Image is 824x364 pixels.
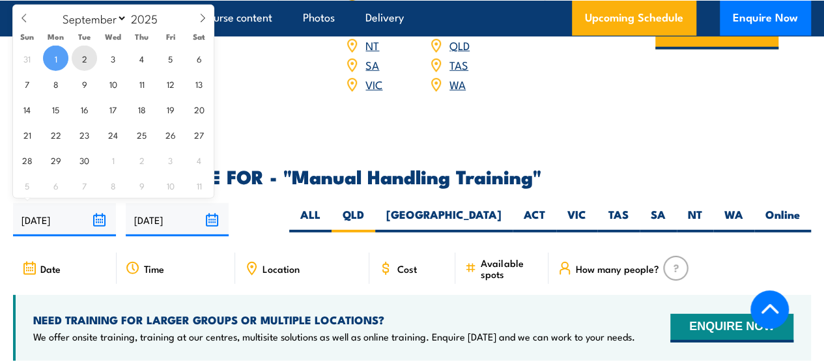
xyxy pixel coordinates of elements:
[576,263,659,274] span: How many people?
[100,147,126,173] span: October 1, 2025
[43,173,68,198] span: October 6, 2025
[597,207,640,232] label: TAS
[365,76,382,92] a: VIC
[186,46,212,71] span: September 6, 2025
[14,147,40,173] span: September 28, 2025
[144,263,164,274] span: Time
[713,207,754,232] label: WA
[13,33,42,41] span: Sun
[72,96,97,122] span: September 16, 2025
[99,33,128,41] span: Wed
[129,96,154,122] span: September 18, 2025
[640,207,677,232] label: SA
[129,46,154,71] span: September 4, 2025
[43,96,68,122] span: September 15, 2025
[449,76,466,92] a: WA
[43,71,68,96] span: September 8, 2025
[43,147,68,173] span: September 29, 2025
[129,173,154,198] span: October 9, 2025
[43,122,68,147] span: September 22, 2025
[129,122,154,147] span: September 25, 2025
[186,71,212,96] span: September 13, 2025
[513,207,556,232] label: ACT
[289,207,332,232] label: ALL
[72,173,97,198] span: October 7, 2025
[158,71,183,96] span: September 12, 2025
[14,71,40,96] span: September 7, 2025
[42,33,70,41] span: Mon
[14,46,40,71] span: August 31, 2025
[43,46,68,71] span: September 1, 2025
[100,122,126,147] span: September 24, 2025
[158,173,183,198] span: October 10, 2025
[158,96,183,122] span: September 19, 2025
[449,37,470,53] a: QLD
[127,10,170,26] input: Year
[677,207,713,232] label: NT
[72,147,97,173] span: September 30, 2025
[670,314,793,343] button: ENQUIRE NOW
[13,203,116,236] input: From date
[72,122,97,147] span: September 23, 2025
[14,122,40,147] span: September 21, 2025
[397,263,416,274] span: Cost
[33,330,635,343] p: We offer onsite training, training at our centres, multisite solutions as well as online training...
[158,46,183,71] span: September 5, 2025
[754,207,811,232] label: Online
[14,173,40,198] span: October 5, 2025
[128,33,156,41] span: Thu
[375,207,513,232] label: [GEOGRAPHIC_DATA]
[185,33,214,41] span: Sat
[100,46,126,71] span: September 3, 2025
[186,173,212,198] span: October 11, 2025
[365,57,379,72] a: SA
[129,71,154,96] span: September 11, 2025
[100,96,126,122] span: September 17, 2025
[72,71,97,96] span: September 9, 2025
[13,167,811,184] h2: UPCOMING SCHEDULE FOR - "Manual Handling Training"
[365,37,379,53] a: NT
[186,96,212,122] span: September 20, 2025
[72,46,97,71] span: September 2, 2025
[158,122,183,147] span: September 26, 2025
[186,147,212,173] span: October 4, 2025
[263,263,300,274] span: Location
[14,96,40,122] span: September 14, 2025
[57,10,128,27] select: Month
[129,147,154,173] span: October 2, 2025
[186,122,212,147] span: September 27, 2025
[481,257,539,279] span: Available spots
[556,207,597,232] label: VIC
[33,313,635,327] h4: NEED TRAINING FOR LARGER GROUPS OR MULTIPLE LOCATIONS?
[449,57,468,72] a: TAS
[40,263,61,274] span: Date
[70,33,99,41] span: Tue
[332,207,375,232] label: QLD
[100,71,126,96] span: September 10, 2025
[100,173,126,198] span: October 8, 2025
[126,203,229,236] input: To date
[158,147,183,173] span: October 3, 2025
[156,33,185,41] span: Fri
